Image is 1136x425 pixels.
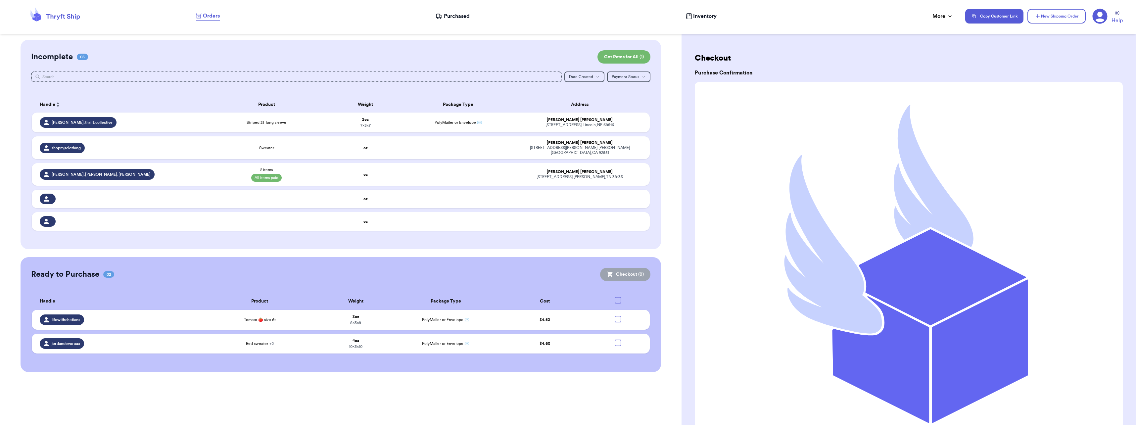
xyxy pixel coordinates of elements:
a: Purchased [436,12,470,20]
span: shopmjsclothing [52,145,81,151]
span: PolyMailer or Envelope ✉️ [422,318,469,322]
strong: oz [363,197,368,201]
span: Sweater [259,145,274,151]
strong: 4 oz [353,339,359,343]
span: lifewithchetians [52,317,80,322]
span: PolyMailer or Envelope ✉️ [435,120,482,124]
span: $ 4.60 [540,342,550,346]
button: Date Created [564,71,604,82]
div: [PERSON_NAME] [PERSON_NAME] [518,118,642,122]
h3: Purchase Confirmation [695,69,1123,77]
div: More [932,12,953,20]
span: 02 [103,271,114,278]
div: [STREET_ADDRESS] [PERSON_NAME] , TN 38135 [518,174,642,179]
strong: oz [363,219,368,223]
span: + 2 [269,342,274,346]
th: Weight [328,97,402,113]
strong: oz [363,172,368,176]
th: Package Type [392,293,500,310]
th: Package Type [402,97,514,113]
button: Copy Customer Link [965,9,1023,24]
span: Payment Status [612,75,639,79]
button: Sort ascending [55,101,61,109]
strong: 3 oz [353,315,359,319]
span: Orders [203,12,220,20]
a: Help [1112,11,1123,24]
div: [STREET_ADDRESS] Lincoln , NE 68516 [518,122,642,127]
span: All items paid [251,174,282,182]
span: [PERSON_NAME].[PERSON_NAME].[PERSON_NAME] [52,172,151,177]
span: 7 x 3 x 7 [360,123,371,127]
span: Red sweater [246,341,274,346]
strong: oz [363,146,368,150]
button: Get Rates for All (1) [597,50,650,64]
span: 05 [77,54,88,60]
a: Orders [196,12,220,21]
span: 8 x 3 x 8 [350,321,361,325]
h2: Ready to Purchase [31,269,99,280]
th: Product [205,97,329,113]
span: [PERSON_NAME].thrift.collective [52,120,113,125]
span: Date Created [569,75,593,79]
button: New Shipping Order [1027,9,1086,24]
button: Checkout (0) [600,268,650,281]
input: Search [31,71,562,82]
span: Inventory [693,12,717,20]
div: [STREET_ADDRESS][PERSON_NAME] [PERSON_NAME][GEOGRAPHIC_DATA] , CA 92551 [518,145,642,155]
th: Weight [320,293,392,310]
th: Address [514,97,650,113]
span: Purchased [444,12,470,20]
div: [PERSON_NAME] [PERSON_NAME] [518,140,642,145]
div: [PERSON_NAME] [PERSON_NAME] [518,169,642,174]
span: Handle [40,101,55,108]
th: Cost [500,293,590,310]
span: 10 x 3 x 10 [349,345,362,349]
th: Product [200,293,320,310]
span: jordandevoraux [52,341,80,346]
span: PolyMailer or Envelope ✉️ [422,342,469,346]
span: Striped 2T long sleeve [247,120,286,125]
h2: Incomplete [31,52,73,62]
button: Payment Status [607,71,650,82]
span: $ 4.52 [540,318,550,322]
h2: Checkout [695,53,1123,64]
span: 2 items [260,167,273,172]
span: Tomato 🍅 size 6t [244,317,276,322]
span: Help [1112,17,1123,24]
a: Inventory [686,12,717,20]
strong: 2 oz [362,118,369,121]
span: Handle [40,298,55,305]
